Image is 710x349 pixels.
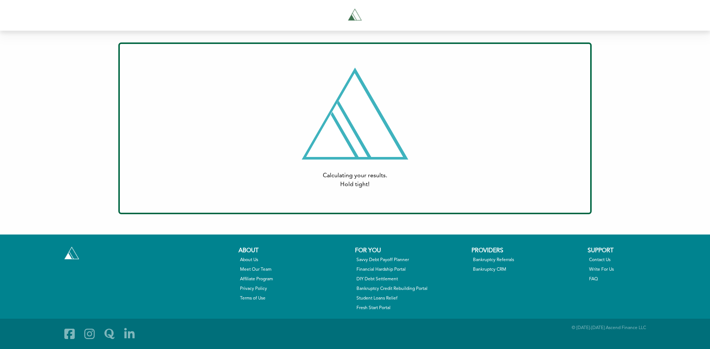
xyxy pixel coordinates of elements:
[356,295,466,302] a: Student Loans Relief
[473,266,583,273] a: Bankruptcy CRM
[356,266,466,273] a: Financial Hardship Portal
[61,325,78,343] a: Facebook
[62,245,81,261] a: Tryascend.com
[240,257,350,263] a: About Us
[589,257,699,263] a: Contact Us
[240,285,350,292] a: Privacy Policy
[471,325,646,343] div: © [DATE]-[DATE] Ascend Finance LLC
[356,276,466,283] a: DIY Debt Settlement
[240,295,350,302] a: Terms of Use
[589,266,699,273] a: Write For Us
[81,325,98,343] a: Instagram
[356,305,466,311] a: Fresh Start Portal
[356,257,466,263] a: Savvy Debt Payoff Planner
[64,247,79,259] img: Tryascend.com
[101,325,118,343] a: Quora
[121,325,138,343] a: Linkedin
[143,171,567,189] div: Calculating your results. Hold tight!
[239,6,471,25] a: Tryascend.com
[471,246,584,255] div: Providers
[356,285,466,292] a: Bankruptcy Credit Rebuilding Portal
[588,246,700,255] div: Support
[589,276,699,283] a: FAQ
[240,266,350,273] a: Meet Our Team
[240,276,350,283] a: Affiliate Program
[239,246,351,255] div: About
[473,257,583,263] a: Bankruptcy Referrals
[345,6,365,25] img: Tryascend.com
[355,246,468,255] div: For You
